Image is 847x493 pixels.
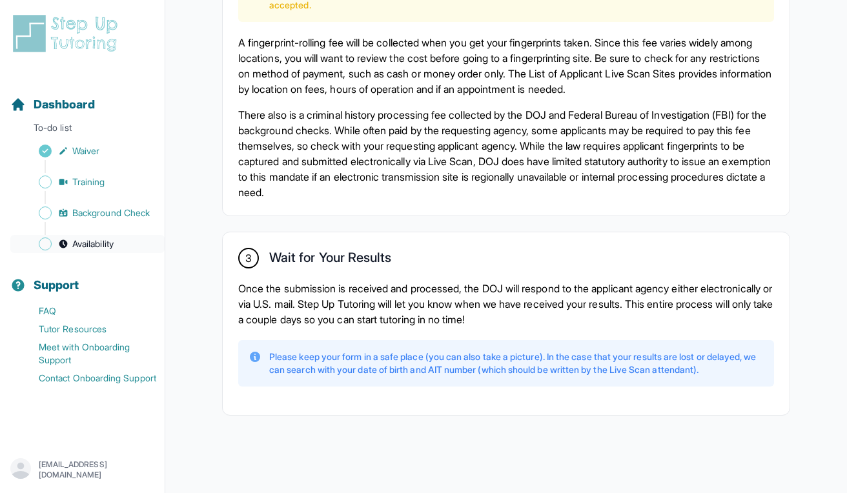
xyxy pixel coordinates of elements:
[5,256,159,299] button: Support
[245,250,252,266] span: 3
[269,350,764,376] p: Please keep your form in a safe place (you can also take a picture). In the case that your result...
[39,459,154,480] p: [EMAIL_ADDRESS][DOMAIN_NAME]
[238,107,774,200] p: There also is a criminal history processing fee collected by the DOJ and Federal Bureau of Invest...
[10,173,165,191] a: Training
[34,276,79,294] span: Support
[10,204,165,222] a: Background Check
[238,35,774,97] p: A fingerprint-rolling fee will be collected when you get your fingerprints taken. Since this fee ...
[72,145,99,157] span: Waiver
[10,320,165,338] a: Tutor Resources
[5,121,159,139] p: To-do list
[72,206,150,219] span: Background Check
[238,281,774,327] p: Once the submission is received and processed, the DOJ will respond to the applicant agency eithe...
[10,13,125,54] img: logo
[10,338,165,369] a: Meet with Onboarding Support
[10,235,165,253] a: Availability
[72,237,114,250] span: Availability
[10,142,165,160] a: Waiver
[5,75,159,119] button: Dashboard
[10,458,154,481] button: [EMAIL_ADDRESS][DOMAIN_NAME]
[269,250,391,270] h2: Wait for Your Results
[10,96,95,114] a: Dashboard
[72,176,105,188] span: Training
[34,96,95,114] span: Dashboard
[10,369,165,387] a: Contact Onboarding Support
[10,302,165,320] a: FAQ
